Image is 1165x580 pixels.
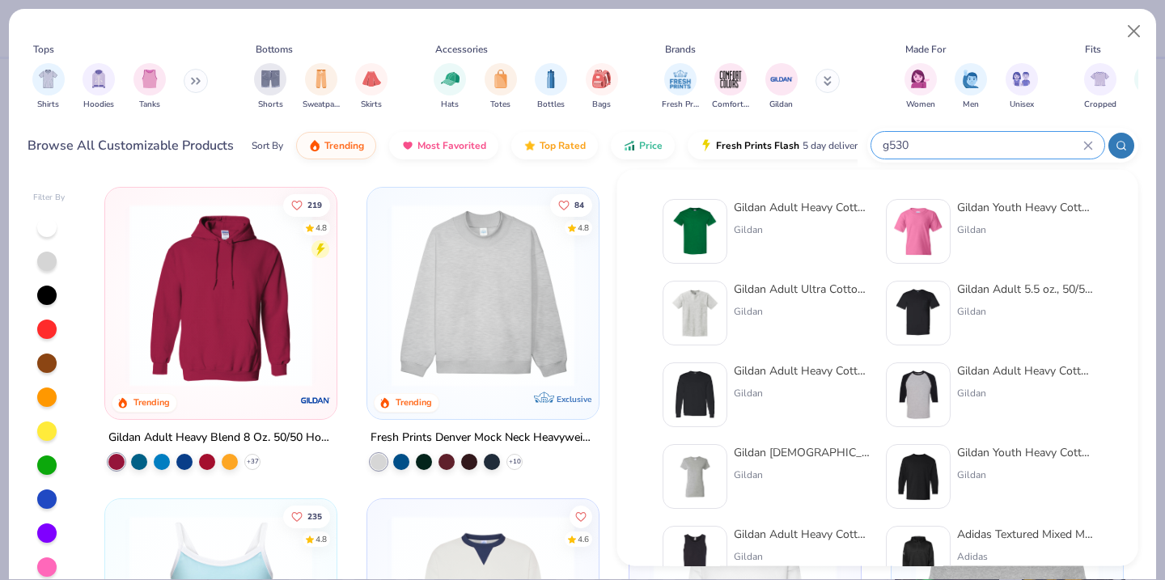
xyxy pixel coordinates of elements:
[586,63,618,111] button: filter button
[957,222,1093,237] div: Gildan
[670,288,720,338] img: 77eabb68-d7c7-41c9-adcb-b25d48f707fa
[355,63,388,111] button: filter button
[312,70,330,88] img: Sweatpants Image
[955,63,987,111] button: filter button
[734,362,870,379] div: Gildan Adult Heavy Cotton 5.3 Oz. Long-Sleeve T-Shirt
[957,468,1093,482] div: Gildan
[511,132,598,159] button: Top Rated
[957,444,1093,461] div: Gildan Youth Heavy Cotton 5.3 Oz. Long-Sleeve T-Shirt
[316,533,328,545] div: 4.8
[957,304,1093,319] div: Gildan
[734,222,870,237] div: Gildan
[716,139,799,152] span: Fresh Prints Flash
[434,63,466,111] div: filter for Hats
[83,63,115,111] div: filter for Hoodies
[734,386,870,400] div: Gildan
[492,70,510,88] img: Totes Image
[670,370,720,420] img: eeb6cdad-aebe-40d0-9a4b-833d0f822d02
[957,281,1093,298] div: Gildan Adult 5.5 oz., 50/50 Pocket T-Shirt
[133,63,166,111] div: filter for Tanks
[258,99,283,111] span: Shorts
[284,505,331,527] button: Like
[611,132,675,159] button: Price
[371,428,595,448] div: Fresh Prints Denver Mock Neck Heavyweight Sweatshirt
[712,63,749,111] button: filter button
[299,384,332,417] img: Gildan logo
[509,457,521,467] span: + 10
[308,201,323,209] span: 219
[401,139,414,152] img: most_fav.gif
[308,512,323,520] span: 235
[668,67,693,91] img: Fresh Prints Image
[1084,63,1116,111] div: filter for Cropped
[712,63,749,111] div: filter for Comfort Colors
[670,451,720,502] img: f353747f-df2b-48a7-9668-f657901a5e3e
[700,139,713,152] img: flash.gif
[592,70,610,88] img: Bags Image
[434,63,466,111] button: filter button
[389,132,498,159] button: Most Favorited
[303,63,340,111] button: filter button
[1119,16,1150,47] button: Close
[718,67,743,91] img: Comfort Colors Image
[33,42,54,57] div: Tops
[893,451,943,502] img: f253ff27-62b2-4a42-a79b-d4079655c11f
[535,63,567,111] div: filter for Bottles
[906,99,935,111] span: Women
[254,63,286,111] div: filter for Shorts
[537,99,565,111] span: Bottles
[1084,63,1116,111] button: filter button
[550,193,592,216] button: Like
[485,63,517,111] button: filter button
[490,99,510,111] span: Totes
[557,394,591,404] span: Exclusive
[734,549,870,564] div: Gildan
[881,136,1083,155] input: Try "T-Shirt"
[639,139,663,152] span: Price
[355,63,388,111] div: filter for Skirts
[578,533,589,545] div: 4.6
[108,428,333,448] div: Gildan Adult Heavy Blend 8 Oz. 50/50 Hooded Sweatshirt
[90,70,108,88] img: Hoodies Image
[256,42,293,57] div: Bottoms
[765,63,798,111] button: filter button
[904,63,937,111] div: filter for Women
[33,192,66,204] div: Filter By
[254,63,286,111] button: filter button
[39,70,57,88] img: Shirts Image
[734,526,870,543] div: Gildan Adult Heavy Cotton 5.3 Oz. Tank
[765,63,798,111] div: filter for Gildan
[734,444,870,461] div: Gildan [DEMOGRAPHIC_DATA]' Heavy Cotton™ T-Shirt
[417,139,486,152] span: Most Favorited
[662,99,699,111] span: Fresh Prints
[957,549,1093,564] div: Adidas
[303,99,340,111] span: Sweatpants
[32,63,65,111] button: filter button
[957,526,1093,543] div: Adidas Textured Mixed Media Hooded Sweatshirt
[261,70,280,88] img: Shorts Image
[284,193,331,216] button: Like
[252,138,283,153] div: Sort By
[1006,63,1038,111] button: filter button
[911,70,930,88] img: Women Image
[83,63,115,111] button: filter button
[441,99,459,111] span: Hats
[1010,99,1034,111] span: Unisex
[734,281,870,298] div: Gildan Adult Ultra Cotton 6 Oz. Pocket T-Shirt
[83,99,114,111] span: Hoodies
[441,70,460,88] img: Hats Image
[893,206,943,256] img: db3463ef-4353-4609-ada1-7539d9cdc7e6
[361,99,382,111] span: Skirts
[957,386,1093,400] div: Gildan
[893,370,943,420] img: 9278ce09-0d59-4a10-a90b-5020d43c2e95
[1006,63,1038,111] div: filter for Unisex
[1084,99,1116,111] span: Cropped
[296,132,376,159] button: Trending
[962,70,980,88] img: Men Image
[485,63,517,111] div: filter for Totes
[670,206,720,256] img: db319196-8705-402d-8b46-62aaa07ed94f
[592,99,611,111] span: Bags
[734,199,870,216] div: Gildan Adult Heavy Cotton T-Shirt
[1012,70,1031,88] img: Unisex Image
[574,201,584,209] span: 84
